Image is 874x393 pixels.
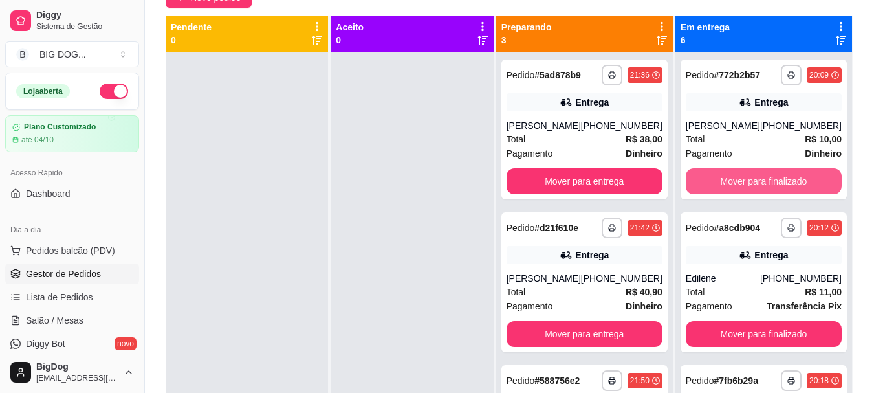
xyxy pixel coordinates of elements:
strong: Dinheiro [626,301,662,311]
button: Mover para finalizado [686,168,842,194]
article: até 04/10 [21,135,54,145]
p: Em entrega [681,21,730,34]
div: [PERSON_NAME] [507,272,581,285]
a: Dashboard [5,183,139,204]
div: Edilene [686,272,760,285]
span: Lista de Pedidos [26,291,93,304]
span: [EMAIL_ADDRESS][DOMAIN_NAME] [36,373,118,383]
strong: # 5ad878b9 [534,70,581,80]
strong: # d21f610e [534,223,578,233]
div: 20:12 [809,223,829,233]
span: Total [507,285,526,299]
p: Pendente [171,21,212,34]
span: Pedido [507,70,535,80]
strong: # a8cdb904 [714,223,760,233]
button: BigDog[EMAIL_ADDRESS][DOMAIN_NAME] [5,357,139,388]
span: Sistema de Gestão [36,21,134,32]
p: 0 [336,34,364,47]
div: BIG DOG ... [39,48,86,61]
div: Entrega [575,96,609,109]
div: Entrega [575,249,609,262]
span: Pedido [686,223,714,233]
span: Pagamento [507,146,553,161]
span: Total [686,132,705,146]
span: Dashboard [26,187,71,200]
button: Alterar Status [100,84,128,99]
strong: Dinheiro [626,148,662,159]
span: Diggy Bot [26,337,65,350]
span: B [16,48,29,61]
span: BigDog [36,361,118,373]
strong: R$ 38,00 [626,134,662,144]
span: Pedido [507,376,535,386]
button: Mover para finalizado [686,321,842,347]
div: Entrega [754,249,788,262]
article: Plano Customizado [24,122,96,132]
strong: Transferência Pix [767,301,842,311]
span: Total [507,132,526,146]
span: Diggy [36,10,134,21]
span: Salão / Mesas [26,314,83,327]
p: Aceito [336,21,364,34]
span: Pedido [507,223,535,233]
span: Total [686,285,705,299]
div: [PERSON_NAME] [507,119,581,132]
span: Gestor de Pedidos [26,267,101,280]
span: Pedido [686,376,714,386]
strong: # 588756e2 [534,376,580,386]
div: 21:36 [630,70,650,80]
div: 20:09 [809,70,829,80]
a: Diggy Botnovo [5,333,139,354]
strong: Dinheiro [805,148,842,159]
div: Loja aberta [16,84,70,98]
div: 21:42 [630,223,650,233]
div: [PHONE_NUMBER] [581,119,662,132]
p: 0 [171,34,212,47]
a: Lista de Pedidos [5,287,139,308]
span: Pedido [686,70,714,80]
strong: # 772b2b57 [714,70,760,80]
div: [PHONE_NUMBER] [760,272,842,285]
a: DiggySistema de Gestão [5,5,139,36]
p: 3 [501,34,552,47]
a: Gestor de Pedidos [5,264,139,284]
button: Pedidos balcão (PDV) [5,240,139,261]
a: Plano Customizadoaté 04/10 [5,115,139,152]
div: Acesso Rápido [5,163,139,183]
a: Salão / Mesas [5,310,139,331]
div: 21:50 [630,376,650,386]
button: Mover para entrega [507,168,662,194]
div: [PHONE_NUMBER] [581,272,662,285]
p: Preparando [501,21,552,34]
div: [PHONE_NUMBER] [760,119,842,132]
button: Mover para entrega [507,321,662,347]
div: Dia a dia [5,219,139,240]
strong: # 7fb6b29a [714,376,758,386]
span: Pedidos balcão (PDV) [26,244,115,257]
strong: R$ 40,90 [626,287,662,297]
span: Pagamento [507,299,553,313]
div: [PERSON_NAME] [686,119,760,132]
span: Pagamento [686,299,732,313]
div: Entrega [754,96,788,109]
strong: R$ 10,00 [805,134,842,144]
div: 20:18 [809,376,829,386]
button: Select a team [5,41,139,67]
strong: R$ 11,00 [805,287,842,297]
span: Pagamento [686,146,732,161]
p: 6 [681,34,730,47]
